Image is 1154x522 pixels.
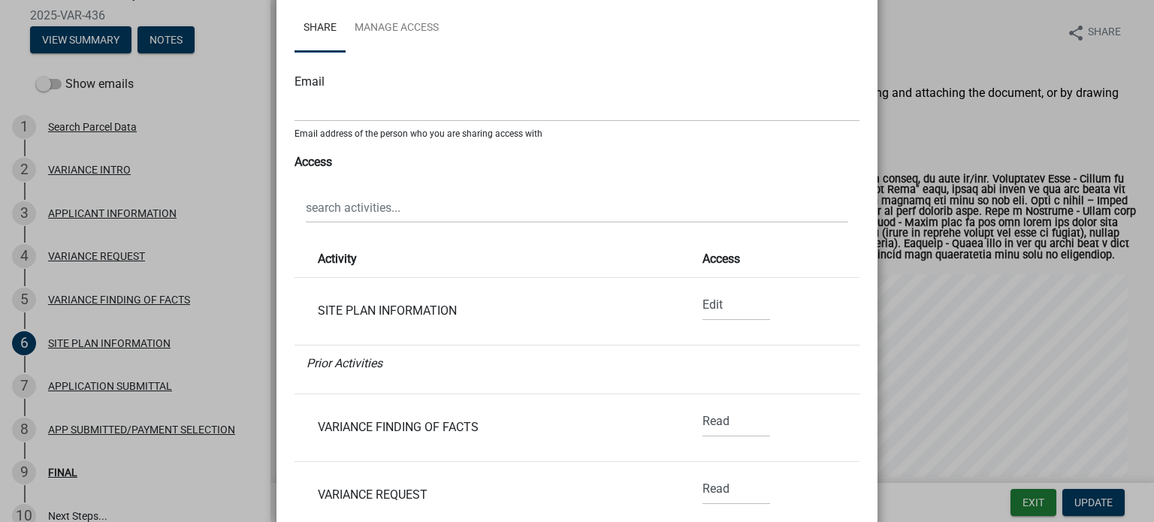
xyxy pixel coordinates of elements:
div: VARIANCE FINDING OF FACTS [307,421,667,433]
div: SITE PLAN INFORMATION [307,305,667,317]
i: Prior Activities [307,356,382,370]
sub: Email address of the person who you are sharing access with [295,128,542,139]
a: Share [295,5,346,53]
strong: Access [295,155,332,169]
div: Email [295,73,859,91]
a: Manage Access [346,5,448,53]
input: search activities... [306,192,848,223]
div: VARIANCE REQUEST [307,489,667,501]
strong: Activity [318,252,357,266]
strong: Access [702,252,740,266]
